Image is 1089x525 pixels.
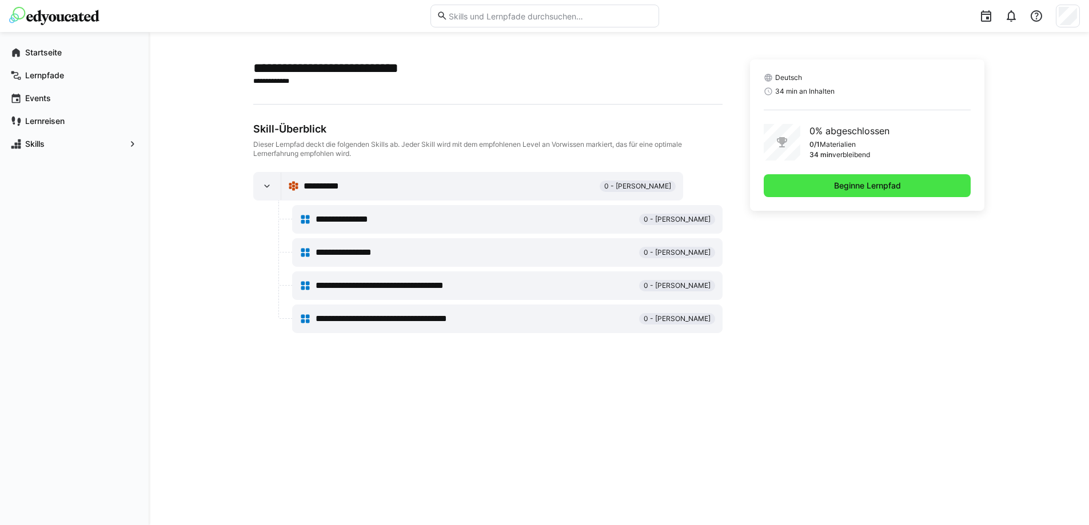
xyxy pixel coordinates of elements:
span: 0 - [PERSON_NAME] [644,281,711,290]
p: 34 min [809,150,832,159]
span: Beginne Lernpfad [832,180,903,191]
span: 0 - [PERSON_NAME] [644,248,711,257]
span: 0 - [PERSON_NAME] [644,215,711,224]
input: Skills und Lernpfade durchsuchen… [448,11,652,21]
span: Deutsch [775,73,802,82]
p: Materialien [820,140,856,149]
button: Beginne Lernpfad [764,174,971,197]
p: verbleibend [832,150,870,159]
p: 0% abgeschlossen [809,124,889,138]
span: 0 - [PERSON_NAME] [604,182,671,191]
p: 0/1 [809,140,820,149]
span: 0 - [PERSON_NAME] [644,314,711,323]
span: 34 min an Inhalten [775,87,835,96]
div: Skill-Überblick [253,123,723,135]
div: Dieser Lernpfad deckt die folgenden Skills ab. Jeder Skill wird mit dem empfohlenen Level an Vorw... [253,140,723,158]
